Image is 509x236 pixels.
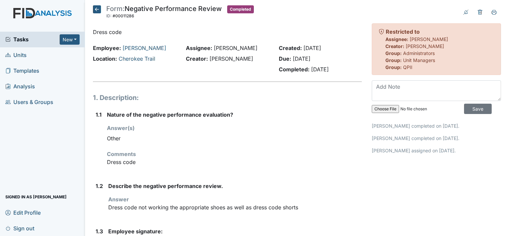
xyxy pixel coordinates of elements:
span: [DATE] [303,45,321,51]
a: [PERSON_NAME] [123,45,166,51]
strong: Employee: [93,45,121,51]
strong: Creator: [186,55,208,62]
span: ID: [106,13,112,18]
label: 1.1 [96,111,102,119]
input: Save [464,104,492,114]
span: Form: [106,5,125,13]
p: Dress code [93,28,362,36]
span: Sign out [5,223,34,233]
p: Dress code not working the appropriate shoes as well as dress code shorts [108,203,362,211]
strong: Location: [93,55,117,62]
strong: Completed: [279,66,309,73]
div: Negative Performance Review [106,5,222,20]
span: Users & Groups [5,97,53,107]
span: [DATE] [311,66,329,73]
p: [PERSON_NAME] assigned on [DATE]. [372,147,501,154]
label: Nature of the negative performance evaluation? [107,111,233,119]
strong: Answer(s) [107,125,135,131]
strong: Due: [279,55,291,62]
label: 1.3 [96,227,103,235]
a: Tasks [5,35,60,43]
strong: Created: [279,45,302,51]
span: [PERSON_NAME] [214,45,257,51]
span: Units [5,50,27,60]
span: Edit Profile [5,207,41,218]
label: 1.2 [96,182,103,190]
label: Employee signature: [108,227,163,235]
span: [PERSON_NAME] [410,36,448,42]
div: Other [107,132,362,145]
strong: Assignee: [385,36,408,42]
strong: Restricted to [386,28,420,35]
strong: Group: [385,57,402,63]
span: #00011286 [113,13,134,18]
a: Cherokee Trail [119,55,155,62]
span: [PERSON_NAME] [210,55,253,62]
span: Templates [5,66,39,76]
span: Signed in as [PERSON_NAME] [5,192,67,202]
span: Analysis [5,81,35,92]
p: Dress code [107,158,362,166]
p: [PERSON_NAME] completed on [DATE]. [372,122,501,129]
label: Comments [107,150,136,158]
span: [DATE] [293,55,310,62]
p: [PERSON_NAME] completed on [DATE]. [372,135,501,142]
strong: Group: [385,64,402,70]
span: Completed [227,5,254,13]
strong: Assignee: [186,45,212,51]
h1: 1. Description: [93,93,362,103]
span: QPII [403,64,412,70]
label: Describe the negative performance review. [108,182,223,190]
button: New [60,34,80,45]
strong: Answer [108,196,129,203]
span: [PERSON_NAME] [406,43,444,49]
span: Unit Managers [403,57,435,63]
strong: Group: [385,50,402,56]
span: Administrators [403,50,435,56]
strong: Creator: [385,43,404,49]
